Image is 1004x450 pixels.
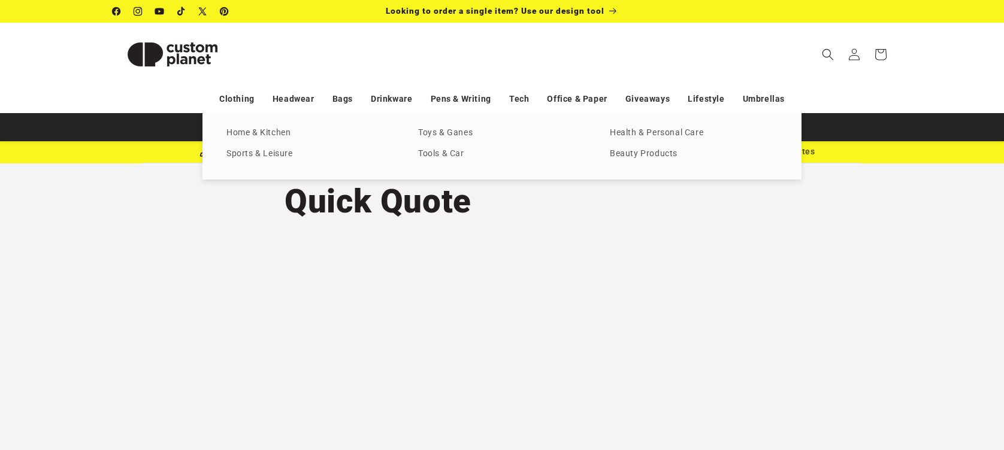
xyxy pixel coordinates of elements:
a: Bags [332,89,353,110]
img: Custom Planet [113,28,232,81]
span: Looking to order a single item? Use our design tool [386,6,604,16]
a: Clothing [219,89,255,110]
a: Tech [509,89,529,110]
a: Pens & Writing [431,89,491,110]
a: Headwear [273,89,314,110]
a: Sports & Leisure [226,146,394,162]
a: Tools & Car [418,146,586,162]
a: Drinkware [371,89,412,110]
a: Office & Paper [547,89,607,110]
a: Health & Personal Care [610,125,778,141]
a: Beauty Products [610,146,778,162]
a: Home & Kitchen [226,125,394,141]
summary: Search [815,41,841,68]
h1: Quick Quote [285,180,719,222]
a: Giveaways [625,89,670,110]
a: Lifestyle [688,89,724,110]
a: Toys & Ganes [418,125,586,141]
a: Umbrellas [743,89,785,110]
a: Custom Planet [108,23,237,86]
